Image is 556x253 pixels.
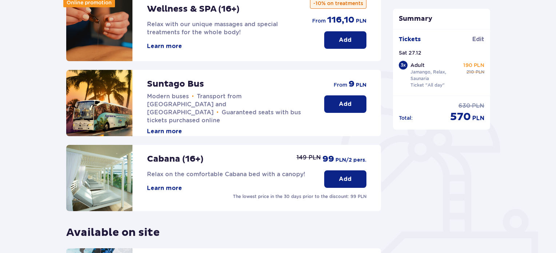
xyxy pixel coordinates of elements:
[147,79,204,90] p: Suntago Bus
[327,15,354,25] span: 116,10
[472,102,484,110] span: PLN
[147,184,182,192] button: Learn more
[450,110,471,124] span: 570
[458,102,470,110] span: 630
[147,4,239,15] p: Wellness & SPA (16+)
[472,35,484,43] span: Edit
[356,17,366,25] span: PLN
[472,114,484,122] span: PLN
[147,109,301,124] span: Guaranteed seats with bus tickets purchased online
[334,81,347,88] span: from
[339,36,352,44] p: Add
[410,62,425,69] p: Adult
[339,100,352,108] p: Add
[349,79,354,90] span: 9
[66,145,132,211] img: attraction
[147,154,203,165] p: Cabana (16+)
[147,171,305,178] span: Relax on the comfortable Cabana bed with a canopy!
[476,69,484,75] span: PLN
[147,93,189,100] span: Modern buses
[339,175,352,183] p: Add
[233,193,366,200] p: The lowest price in the 30 days prior to the discount: 99 PLN
[297,154,321,162] p: 149 PLN
[147,93,242,116] span: Transport from [GEOGRAPHIC_DATA] and [GEOGRAPHIC_DATA]
[324,95,366,113] button: Add
[324,31,366,49] button: Add
[466,69,474,75] span: 210
[393,15,491,23] p: Summary
[66,70,132,136] img: attraction
[399,49,421,56] p: Sat 27.12
[217,109,219,116] span: •
[399,114,413,122] p: Total :
[66,220,160,240] p: Available on site
[192,93,194,100] span: •
[312,17,326,24] span: from
[399,61,408,70] div: 3 x
[335,157,366,164] span: PLN /2 pers.
[322,154,334,165] span: 99
[147,21,278,36] span: Relax with our unique massages and special treatments for the whole body!
[410,82,445,88] p: Ticket "All day"
[147,127,182,135] button: Learn more
[410,69,461,82] p: Jamango, Relax, Saunaria
[324,170,366,188] button: Add
[399,35,421,43] p: Tickets
[147,42,182,50] button: Learn more
[356,82,366,89] span: PLN
[463,62,484,69] p: 190 PLN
